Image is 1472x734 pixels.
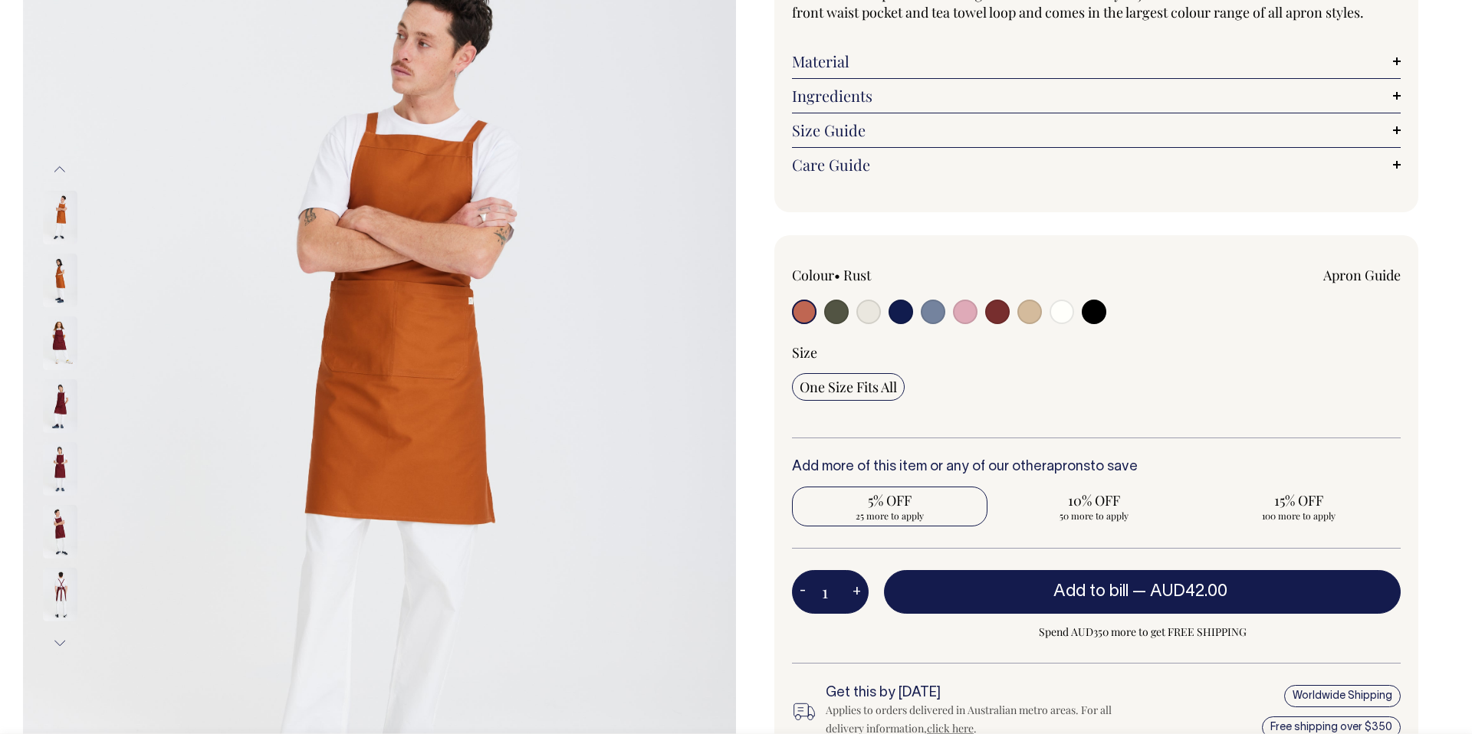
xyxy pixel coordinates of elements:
a: Size Guide [792,121,1401,139]
input: 15% OFF 100 more to apply [1201,487,1396,526]
img: burgundy [43,379,77,433]
div: Colour [792,266,1036,284]
img: burgundy [43,316,77,370]
img: rust [43,191,77,244]
button: Add to bill —AUD42.00 [884,570,1401,613]
span: 5% OFF [800,491,980,510]
span: • [834,266,840,284]
span: — [1132,584,1231,599]
div: Size [792,343,1401,362]
a: Care Guide [792,156,1401,174]
img: rust [43,254,77,307]
h6: Add more of this item or any of our other to save [792,460,1401,475]
span: 10% OFF [1004,491,1184,510]
input: 10% OFF 50 more to apply [997,487,1192,526]
button: Previous [48,152,71,186]
span: 100 more to apply [1208,510,1388,522]
img: burgundy [43,442,77,496]
button: - [792,577,813,608]
a: Apron Guide [1323,266,1401,284]
a: Material [792,52,1401,70]
label: Rust [843,266,871,284]
h6: Get this by [DATE] [826,686,1125,701]
button: + [845,577,869,608]
span: Spend AUD350 more to get FREE SHIPPING [884,623,1401,641]
span: 25 more to apply [800,510,980,522]
span: One Size Fits All [800,378,897,396]
input: One Size Fits All [792,373,905,401]
img: burgundy [43,568,77,621]
img: burgundy [43,505,77,559]
a: Ingredients [792,87,1401,105]
input: 5% OFF 25 more to apply [792,487,987,526]
span: Add to bill [1053,584,1129,599]
a: aprons [1046,460,1090,473]
button: Next [48,626,71,660]
span: 50 more to apply [1004,510,1184,522]
span: 15% OFF [1208,491,1388,510]
span: AUD42.00 [1150,584,1227,599]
